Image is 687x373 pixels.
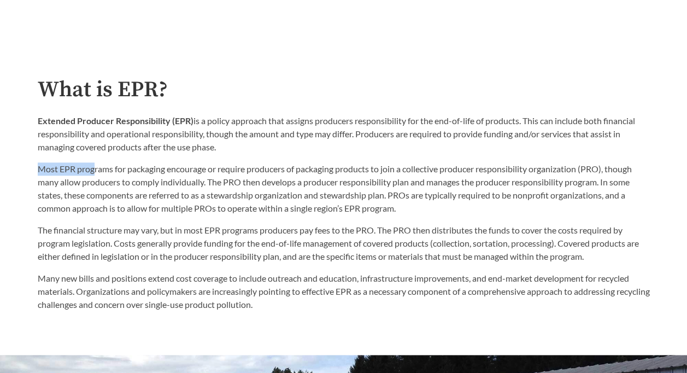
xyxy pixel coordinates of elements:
[38,115,193,126] strong: Extended Producer Responsibility (EPR)
[38,272,650,311] p: Many new bills and positions extend cost coverage to include outreach and education, infrastructu...
[38,114,650,154] p: is a policy approach that assigns producers responsibility for the end-of-life of products. This ...
[38,224,650,263] p: The financial structure may vary, but in most EPR programs producers pay fees to the PRO. The PRO...
[38,78,650,102] h2: What is EPR?
[38,162,650,215] p: Most EPR programs for packaging encourage or require producers of packaging products to join a co...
